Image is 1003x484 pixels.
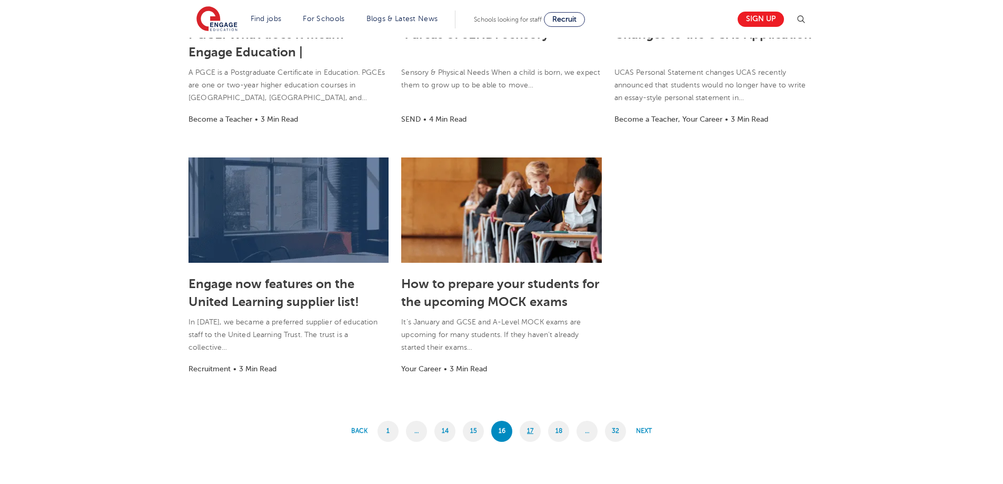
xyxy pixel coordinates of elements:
[188,276,359,309] a: Engage now features on the United Learning supplier list!
[366,15,438,23] a: Blogs & Latest News
[252,113,261,125] li: •
[349,421,370,442] a: Back
[738,12,784,27] a: Sign up
[633,421,654,442] a: Next
[520,421,541,442] a: 17
[401,363,441,375] li: Your Career
[261,113,298,125] li: 3 Min Read
[421,113,429,125] li: •
[577,421,598,442] span: …
[251,15,282,23] a: Find jobs
[406,421,427,442] span: …
[188,113,252,125] li: Become a Teacher
[231,363,239,375] li: •
[605,421,626,442] a: 32
[731,113,768,125] li: 3 Min Read
[552,15,577,23] span: Recruit
[378,421,399,442] a: 1
[401,276,599,309] a: How to prepare your students for the upcoming MOCK exams
[188,66,389,104] p: A PGCE is a Postgraduate Certificate in Education. PGCEs are one or two-year higher education cou...
[434,421,455,442] a: 14
[491,421,512,442] span: 16
[441,363,450,375] li: •
[614,27,812,42] a: Changes to the UCAS Application
[429,113,466,125] li: 4 Min Read
[401,316,601,354] p: It’s January and GCSE and A-Level MOCK exams are upcoming for many students. If they haven’t alre...
[188,316,389,354] p: In [DATE], we became a preferred supplier of education staff to the United Learning Trust. The tr...
[463,421,484,442] a: 15
[614,113,722,125] li: Become a Teacher, Your Career
[401,27,549,42] a: 4 areas of SEND: Sensory
[188,363,231,375] li: Recruitment
[450,363,487,375] li: 3 Min Read
[239,363,276,375] li: 3 Min Read
[544,12,585,27] a: Recruit
[614,66,815,104] p: UCAS Personal Statement changes UCAS recently announced that students would no longer have to wri...
[401,113,421,125] li: SEND
[401,66,601,92] p: Sensory & Physical Needs When a child is born, we expect them to grow up to be able to move…
[196,6,237,33] img: Engage Education
[722,113,731,125] li: •
[303,15,344,23] a: For Schools
[474,16,542,23] span: Schools looking for staff
[548,421,569,442] a: 18
[188,27,346,60] a: PGCE: What does it mean? Engage Education |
